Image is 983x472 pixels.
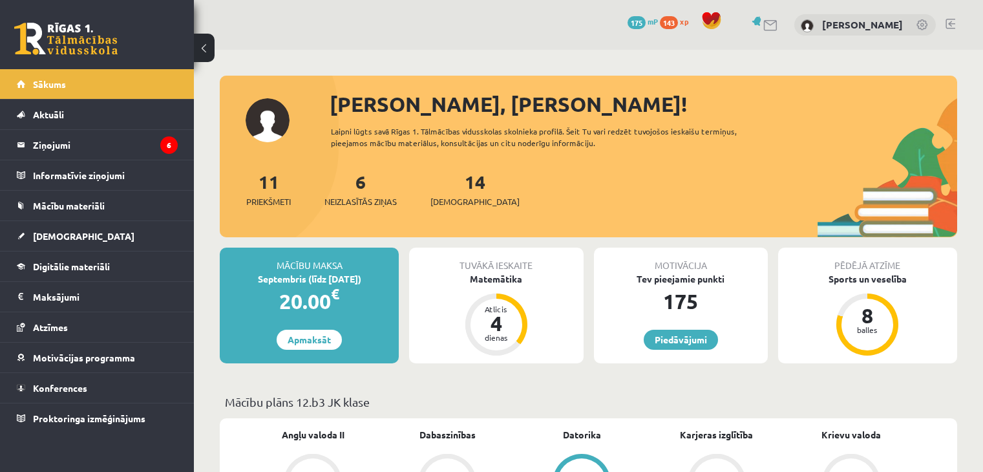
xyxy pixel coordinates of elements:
div: dienas [477,334,516,341]
span: 143 [660,16,678,29]
a: Informatīvie ziņojumi [17,160,178,190]
div: balles [848,326,887,334]
span: Sākums [33,78,66,90]
a: Konferences [17,373,178,403]
a: Maksājumi [17,282,178,312]
span: mP [648,16,658,27]
div: 20.00 [220,286,399,317]
a: Matemātika Atlicis 4 dienas [409,272,583,358]
div: 8 [848,305,887,326]
a: Sports un veselība 8 balles [778,272,957,358]
p: Mācību plāns 12.b3 JK klase [225,393,952,411]
a: Rīgas 1. Tālmācības vidusskola [14,23,118,55]
span: Aktuāli [33,109,64,120]
a: 143 xp [660,16,695,27]
legend: Maksājumi [33,282,178,312]
div: Pēdējā atzīme [778,248,957,272]
a: Aktuāli [17,100,178,129]
a: Krievu valoda [821,428,881,442]
a: 14[DEMOGRAPHIC_DATA] [430,170,520,208]
div: Tev pieejamie punkti [594,272,768,286]
i: 6 [160,136,178,154]
a: Karjeras izglītība [680,428,753,442]
a: 6Neizlasītās ziņas [324,170,397,208]
a: Piedāvājumi [644,330,718,350]
div: Atlicis [477,305,516,313]
span: Proktoringa izmēģinājums [33,413,145,424]
span: [DEMOGRAPHIC_DATA] [33,230,134,242]
a: Apmaksāt [277,330,342,350]
div: [PERSON_NAME], [PERSON_NAME]! [330,89,957,120]
a: Atzīmes [17,312,178,342]
span: Motivācijas programma [33,352,135,363]
span: Digitālie materiāli [33,261,110,272]
span: 175 [628,16,646,29]
span: xp [680,16,688,27]
div: Mācību maksa [220,248,399,272]
legend: Ziņojumi [33,130,178,160]
a: 175 mP [628,16,658,27]
a: Angļu valoda II [282,428,344,442]
div: Motivācija [594,248,768,272]
a: Sākums [17,69,178,99]
div: Tuvākā ieskaite [409,248,583,272]
legend: Informatīvie ziņojumi [33,160,178,190]
div: Laipni lūgts savā Rīgas 1. Tālmācības vidusskolas skolnieka profilā. Šeit Tu vari redzēt tuvojošo... [331,125,774,149]
a: Datorika [563,428,601,442]
a: Ziņojumi6 [17,130,178,160]
span: Konferences [33,382,87,394]
a: Digitālie materiāli [17,252,178,281]
span: [DEMOGRAPHIC_DATA] [430,195,520,208]
a: [PERSON_NAME] [822,18,903,31]
span: Priekšmeti [246,195,291,208]
span: Neizlasītās ziņas [324,195,397,208]
span: Atzīmes [33,321,68,333]
a: 11Priekšmeti [246,170,291,208]
a: [DEMOGRAPHIC_DATA] [17,221,178,251]
div: 175 [594,286,768,317]
div: Matemātika [409,272,583,286]
a: Proktoringa izmēģinājums [17,403,178,433]
div: 4 [477,313,516,334]
a: Dabaszinības [419,428,476,442]
span: € [331,284,339,303]
div: Septembris (līdz [DATE]) [220,272,399,286]
div: Sports un veselība [778,272,957,286]
span: Mācību materiāli [33,200,105,211]
a: Motivācijas programma [17,343,178,372]
a: Mācību materiāli [17,191,178,220]
img: Gregors Pauliņš [801,19,814,32]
